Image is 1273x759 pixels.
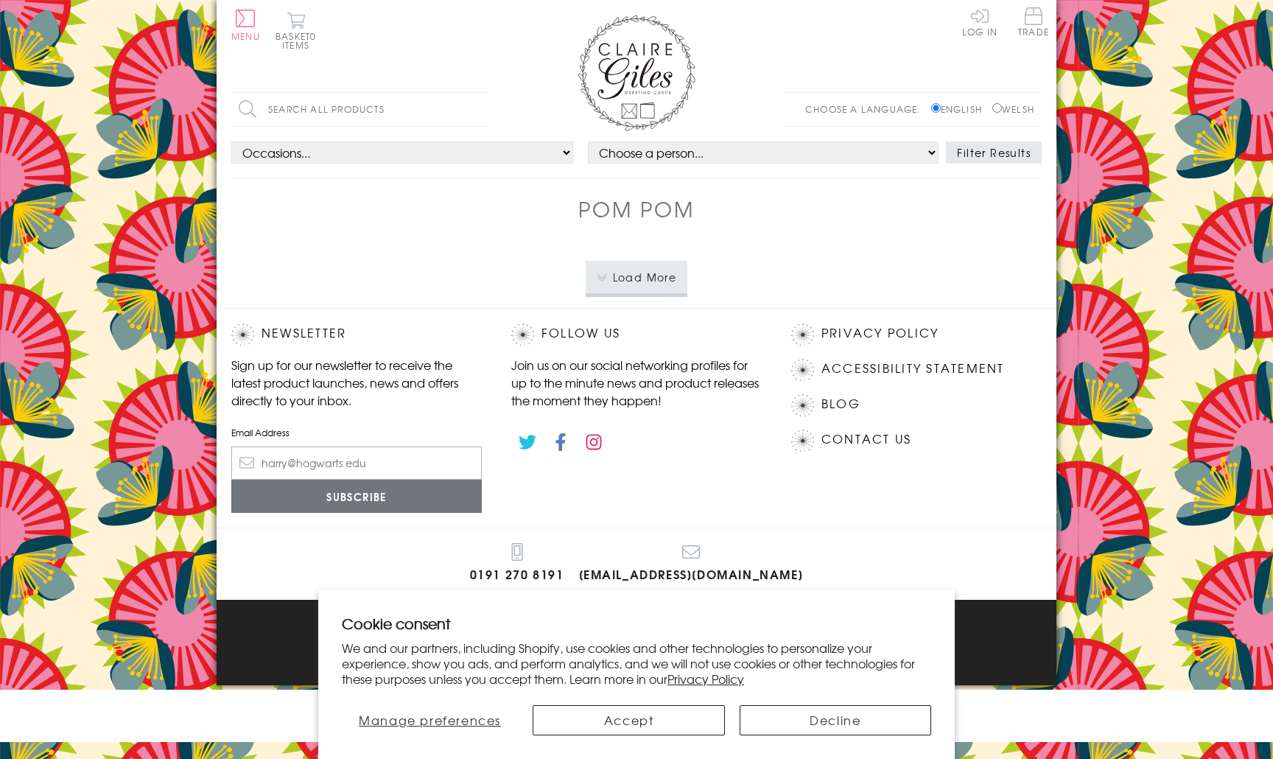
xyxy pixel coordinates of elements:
input: Welsh [992,103,1002,113]
input: harry@hogwarts.edu [231,447,482,480]
button: Manage preferences [342,705,518,735]
a: Blog [821,394,860,414]
a: [EMAIL_ADDRESS][DOMAIN_NAME] [579,543,804,585]
a: Privacy Policy [667,670,744,688]
a: 0191 270 8191 [470,543,564,585]
p: Sign up for our newsletter to receive the latest product launches, news and offers directly to yo... [231,356,482,409]
input: English [931,103,941,113]
button: Menu [231,10,260,41]
button: Basket0 items [276,12,316,49]
h2: Newsletter [231,323,482,346]
p: Choose a language: [805,102,928,116]
a: Trade [1018,7,1049,39]
h2: Follow Us [511,323,762,346]
button: Load More [586,261,688,293]
a: Log In [962,7,997,36]
span: 0 items [282,29,316,52]
span: Trade [1018,7,1049,36]
input: Search [474,93,489,126]
h1: Pom Pom [578,194,694,224]
p: © 2025 . [231,648,1042,661]
input: Search all products [231,93,489,126]
button: Accept [533,705,724,735]
input: Subscribe [231,480,482,513]
p: Join us on our social networking profiles for up to the minute news and product releases the mome... [511,356,762,409]
span: Manage preferences [359,711,501,729]
a: Privacy Policy [821,323,939,343]
a: Contact Us [821,430,911,450]
span: Menu [231,29,260,43]
a: Accessibility Statement [821,359,1005,379]
label: English [931,102,989,116]
label: Welsh [992,102,1034,116]
button: Decline [740,705,931,735]
p: We and our partners, including Shopify, use cookies and other technologies to personalize your ex... [342,640,931,686]
button: Filter Results [946,141,1042,164]
img: Claire Giles Greetings Cards [578,15,695,131]
label: Email Address [231,426,482,439]
h2: Cookie consent [342,613,931,634]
